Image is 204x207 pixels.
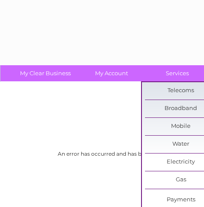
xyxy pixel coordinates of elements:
a: My Account [76,65,147,81]
a: My Clear Business [10,65,81,81]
